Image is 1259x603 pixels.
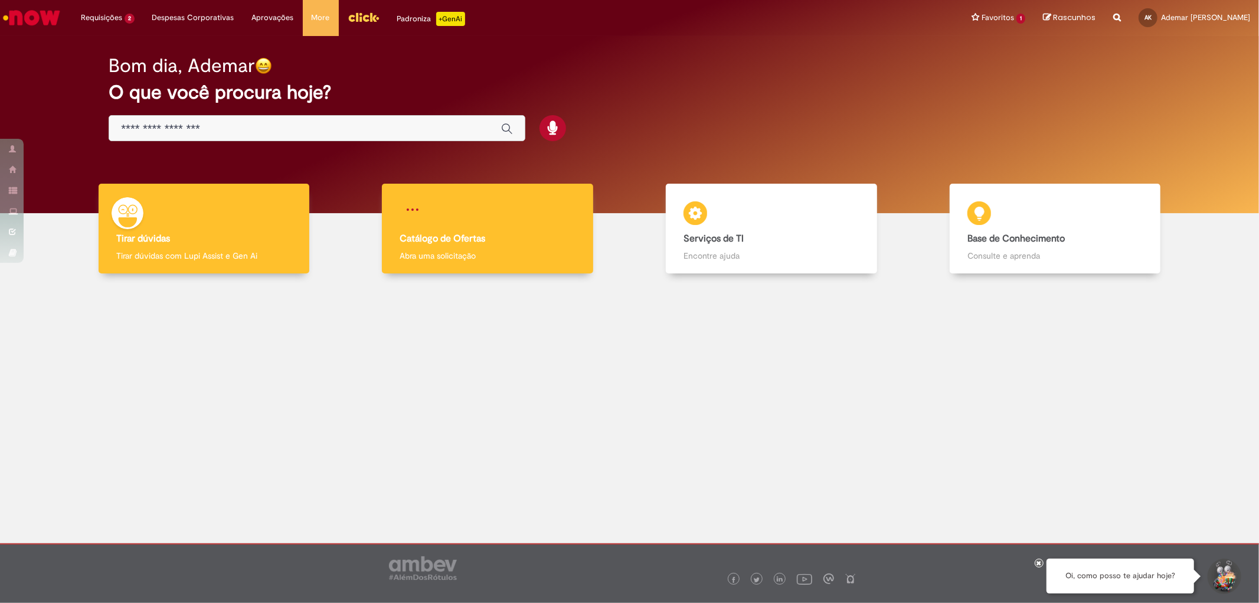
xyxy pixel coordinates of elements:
span: AK [1144,14,1152,21]
img: happy-face.png [255,57,272,74]
h2: O que você procura hoje? [109,82,1150,103]
img: logo_footer_linkedin.png [777,576,783,584]
span: Rascunhos [1053,12,1096,23]
p: Encontre ajuda [684,250,859,262]
img: logo_footer_ambev_rotulo_gray.png [389,556,457,580]
h2: Bom dia, Ademar [109,56,255,76]
a: Catálogo de Ofertas Abra uma solicitação [346,184,630,274]
p: +GenAi [436,12,465,26]
b: Tirar dúvidas [116,233,170,245]
b: Catálogo de Ofertas [400,233,485,245]
img: logo_footer_facebook.png [731,577,737,583]
p: Consulte e aprenda [967,250,1143,262]
img: logo_footer_naosei.png [845,573,856,584]
img: logo_footer_twitter.png [754,577,760,583]
a: Tirar dúvidas Tirar dúvidas com Lupi Assist e Gen Ai [62,184,346,274]
span: Requisições [81,12,122,24]
span: More [312,12,330,24]
span: Aprovações [252,12,294,24]
img: click_logo_yellow_360x200.png [348,8,380,26]
p: Abra uma solicitação [400,250,575,262]
a: Serviços de TI Encontre ajuda [630,184,914,274]
span: Favoritos [982,12,1014,24]
button: Iniciar Conversa de Suporte [1206,559,1241,594]
img: logo_footer_workplace.png [823,573,834,584]
a: Rascunhos [1043,12,1096,24]
p: Tirar dúvidas com Lupi Assist e Gen Ai [116,250,292,262]
b: Serviços de TI [684,233,744,245]
span: 1 [1016,14,1025,24]
img: logo_footer_youtube.png [797,571,812,586]
a: Base de Conhecimento Consulte e aprenda [913,184,1197,274]
div: Oi, como posso te ajudar hoje? [1047,559,1194,594]
b: Base de Conhecimento [967,233,1065,245]
span: Ademar [PERSON_NAME] [1161,12,1250,22]
span: Despesas Corporativas [152,12,234,24]
span: 2 [125,14,135,24]
div: Padroniza [397,12,465,26]
img: ServiceNow [1,6,62,30]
